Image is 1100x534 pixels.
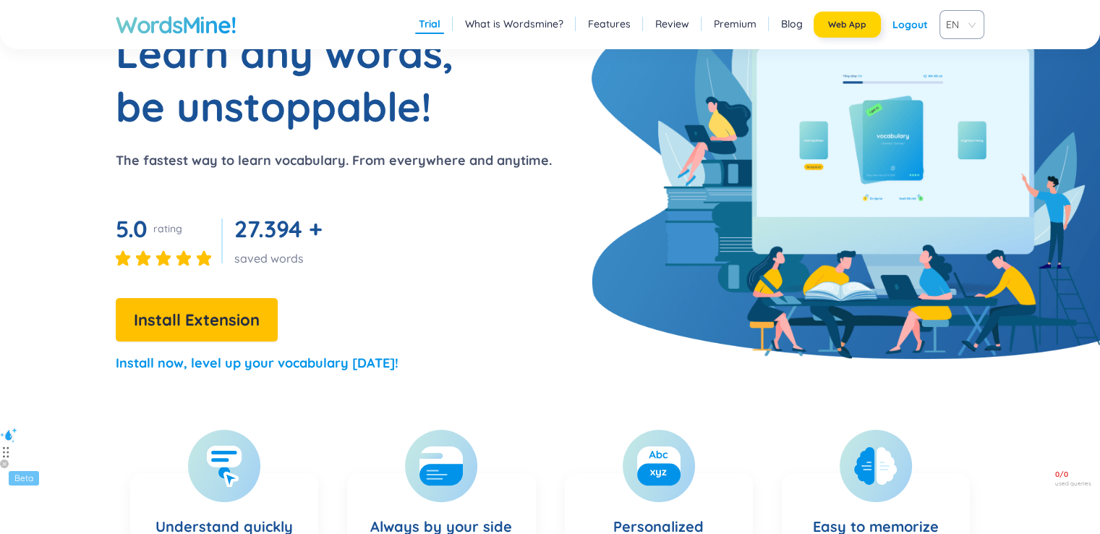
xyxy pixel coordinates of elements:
[116,298,278,342] button: Install Extension
[134,308,260,333] span: Install Extension
[828,19,866,30] span: Web App
[781,17,803,31] a: Blog
[714,17,756,31] a: Premium
[116,314,278,329] a: Install Extension
[419,17,440,31] a: Trial
[116,10,236,39] a: WordsMine!
[116,353,398,373] p: Install now, level up your vocabulary [DATE]!
[892,12,928,38] div: Logout
[116,214,148,243] span: 5.0
[655,17,689,31] a: Review
[588,17,631,31] a: Features
[465,17,563,31] a: What is Wordsmine?
[116,151,552,171] p: The fastest way to learn vocabulary. From everywhere and anytime.
[814,12,881,38] button: Web App
[234,214,322,243] span: 27.394 +
[946,14,972,35] span: VIE
[234,250,328,266] div: saved words
[116,26,477,133] h1: Learn any words, be unstoppable!
[153,221,182,236] div: rating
